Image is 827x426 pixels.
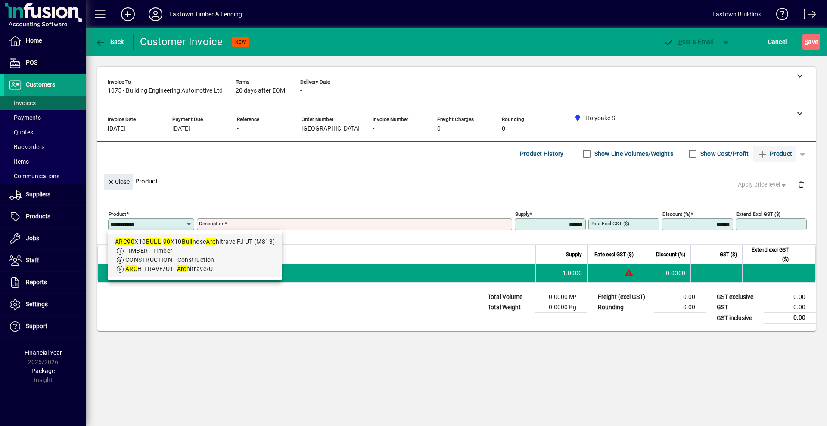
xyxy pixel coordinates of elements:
span: S [805,38,808,45]
td: GST [712,302,764,313]
mat-label: Discount (%) [662,211,690,217]
label: Show Cost/Profit [699,149,749,158]
app-page-header-button: Delete [791,180,811,188]
td: 0.00 [654,302,706,313]
mat-label: Description [199,221,224,227]
td: Total Weight [483,302,535,313]
a: Quotes [4,125,86,140]
span: Package [31,367,55,374]
button: Add [114,6,142,22]
td: Total Volume [483,292,535,302]
span: Support [26,323,47,330]
span: Payments [9,114,41,121]
a: Payments [4,110,86,125]
span: CONSTRUCTION - Construction [125,256,215,263]
div: Eastown Timber & Fencing [169,7,242,21]
em: 90 [163,238,171,245]
td: GST exclusive [712,292,764,302]
span: P [678,38,682,45]
a: POS [4,52,86,74]
mat-option: ARC90X10BULL - 90X10 Bullnose Architrave FJ UT (M813) [108,234,282,277]
a: Invoices [4,96,86,110]
div: Eastown Buildlink [712,7,761,21]
button: Save [802,34,820,50]
span: HITRAVE/UT - hitrave/UT [125,265,217,272]
a: Items [4,154,86,169]
em: ARC [115,238,127,245]
td: 0.00 [654,292,706,302]
span: Products [26,213,50,220]
span: Invoices [9,100,36,106]
em: Bull [182,238,193,245]
em: Arc [177,265,187,272]
span: Product History [520,147,564,161]
a: Logout [797,2,816,30]
span: Customers [26,81,55,88]
span: 20 days after EOM [236,87,285,94]
mat-label: Product [109,211,126,217]
td: 0.00 [764,292,816,302]
app-page-header-button: Close [102,177,135,185]
td: Freight (excl GST) [594,292,654,302]
mat-label: Supply [515,211,529,217]
span: [DATE] [108,125,125,132]
div: X10 - X10 nose hitrave FJ UT (M813) [115,237,275,246]
a: Backorders [4,140,86,154]
button: Product History [516,146,567,162]
td: 0.00 [764,302,816,313]
td: Rounding [594,302,654,313]
span: Suppliers [26,191,50,198]
span: Financial Year [25,349,62,356]
span: Discount (%) [656,250,685,259]
div: Product [97,165,816,197]
span: 1.0000 [563,269,582,277]
td: GST inclusive [712,313,764,323]
div: Customer Invoice [140,35,223,49]
button: Back [93,34,126,50]
span: ost & Email [663,38,713,45]
span: - [300,87,302,94]
td: 0.0000 [639,264,690,282]
button: Apply price level [734,177,791,193]
span: 0 [502,125,505,132]
span: TIMBER - Timber [125,247,173,254]
span: Supply [566,250,582,259]
span: Rate excl GST ($) [594,250,634,259]
span: Settings [26,301,48,308]
button: Post & Email [659,34,718,50]
button: Cancel [766,34,789,50]
em: 90 [127,238,134,245]
app-page-header-button: Back [86,34,134,50]
span: - [237,125,239,132]
span: - [373,125,374,132]
a: Suppliers [4,184,86,205]
a: Jobs [4,228,86,249]
span: Staff [26,257,39,264]
a: Staff [4,250,86,271]
span: Jobs [26,235,39,242]
em: Arc [206,238,215,245]
span: Communications [9,173,59,180]
span: 1075 - Building Engineering Automotive Ltd [108,87,223,94]
td: 0.00 [764,313,816,323]
span: Items [9,158,29,165]
span: Apply price level [738,180,788,189]
span: GST ($) [720,250,737,259]
span: [DATE] [172,125,190,132]
span: Reports [26,279,47,286]
em: ARC [125,265,137,272]
span: Cancel [768,35,787,49]
a: Reports [4,272,86,293]
span: Close [107,175,130,189]
em: BULL [146,238,162,245]
a: Knowledge Base [770,2,789,30]
span: ave [805,35,818,49]
label: Show Line Volumes/Weights [593,149,673,158]
button: Delete [791,174,811,195]
span: Extend excl GST ($) [748,245,789,264]
span: 0 [437,125,441,132]
button: Profile [142,6,169,22]
span: POS [26,59,37,66]
mat-label: Extend excl GST ($) [736,211,780,217]
span: Home [26,37,42,44]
